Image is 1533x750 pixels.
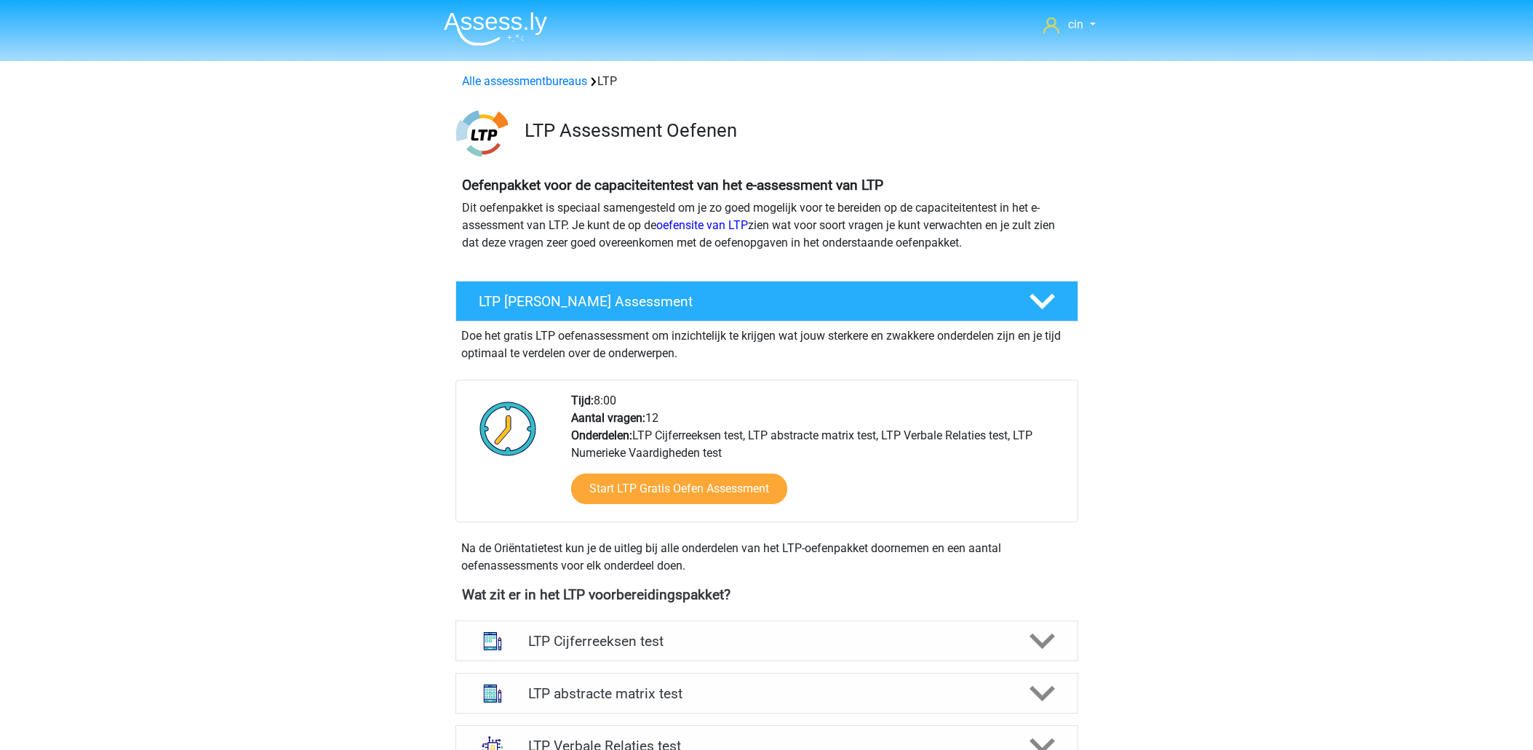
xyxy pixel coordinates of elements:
h4: LTP Cijferreeksen test [528,633,1005,650]
img: cijferreeksen [474,622,511,660]
a: cijferreeksen LTP Cijferreeksen test [450,621,1084,661]
b: Aantal vragen: [571,411,645,425]
div: LTP [456,73,1078,90]
h3: LTP Assessment Oefenen [525,119,1067,142]
a: Alle assessmentbureaus [462,74,587,88]
img: Assessly [444,12,547,46]
div: 8:00 12 LTP Cijferreeksen test, LTP abstracte matrix test, LTP Verbale Relaties test, LTP Numerie... [560,392,1077,522]
img: Klok [471,392,545,465]
b: Tijd: [571,394,594,407]
h4: Wat zit er in het LTP voorbereidingspakket? [462,586,1072,603]
a: oefensite van LTP [656,218,748,232]
span: cin [1068,17,1083,31]
img: abstracte matrices [474,674,511,712]
b: Oefenpakket voor de capaciteitentest van het e-assessment van LTP [462,177,883,194]
a: LTP [PERSON_NAME] Assessment [450,281,1084,322]
a: Start LTP Gratis Oefen Assessment [571,474,787,504]
h4: LTP [PERSON_NAME] Assessment [479,293,1006,310]
p: Dit oefenpakket is speciaal samengesteld om je zo goed mogelijk voor te bereiden op de capaciteit... [462,199,1072,252]
a: cin [1038,16,1101,33]
a: abstracte matrices LTP abstracte matrix test [450,673,1084,714]
b: Onderdelen: [571,428,632,442]
div: Doe het gratis LTP oefenassessment om inzichtelijk te krijgen wat jouw sterkere en zwakkere onder... [455,322,1078,362]
h4: LTP abstracte matrix test [528,685,1005,702]
div: Na de Oriëntatietest kun je de uitleg bij alle onderdelen van het LTP-oefenpakket doornemen en ee... [455,540,1078,575]
img: ltp.png [456,108,508,159]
